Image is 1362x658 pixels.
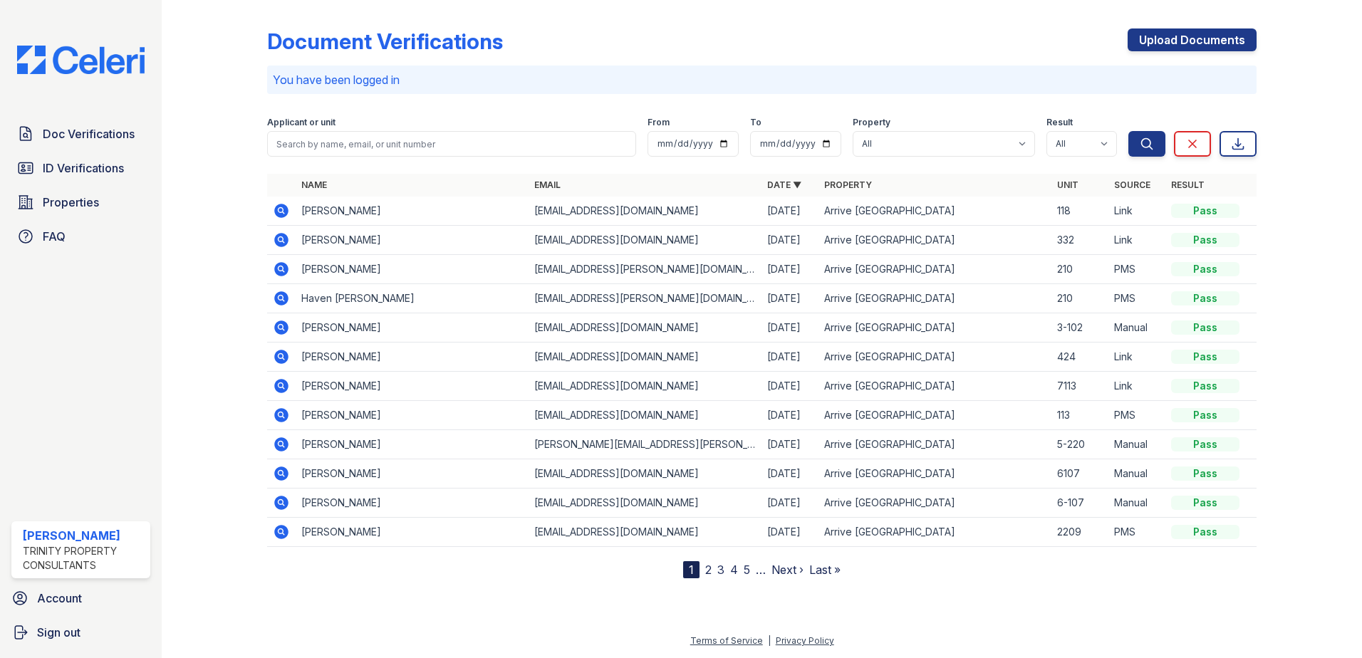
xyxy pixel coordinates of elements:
td: [DATE] [761,284,818,313]
div: Pass [1171,204,1239,218]
div: Pass [1171,525,1239,539]
td: [EMAIL_ADDRESS][DOMAIN_NAME] [529,313,761,343]
div: Trinity Property Consultants [23,544,145,573]
a: Upload Documents [1128,28,1257,51]
td: 210 [1051,284,1108,313]
a: Properties [11,188,150,216]
td: [EMAIL_ADDRESS][DOMAIN_NAME] [529,226,761,255]
td: [DATE] [761,430,818,459]
a: FAQ [11,222,150,251]
td: [EMAIL_ADDRESS][PERSON_NAME][DOMAIN_NAME] [529,284,761,313]
a: Account [6,584,156,612]
td: PMS [1108,255,1165,284]
div: Pass [1171,262,1239,276]
iframe: chat widget [1302,601,1348,644]
td: [DATE] [761,343,818,372]
td: [DATE] [761,459,818,489]
td: [PERSON_NAME] [296,197,529,226]
a: Result [1171,179,1205,190]
td: 6-107 [1051,489,1108,518]
a: Privacy Policy [776,635,834,646]
span: ID Verifications [43,160,124,177]
td: [PERSON_NAME] [296,518,529,547]
div: [PERSON_NAME] [23,527,145,544]
div: Pass [1171,408,1239,422]
td: 210 [1051,255,1108,284]
td: Arrive [GEOGRAPHIC_DATA] [818,255,1051,284]
a: 2 [705,563,712,577]
label: Property [853,117,890,128]
td: [PERSON_NAME][EMAIL_ADDRESS][PERSON_NAME][DOMAIN_NAME] [529,430,761,459]
span: Properties [43,194,99,211]
td: Link [1108,343,1165,372]
a: ID Verifications [11,154,150,182]
td: Link [1108,226,1165,255]
div: Pass [1171,291,1239,305]
a: Unit [1057,179,1078,190]
td: [EMAIL_ADDRESS][DOMAIN_NAME] [529,489,761,518]
div: Pass [1171,350,1239,364]
div: Pass [1171,320,1239,335]
td: [PERSON_NAME] [296,489,529,518]
a: 4 [730,563,738,577]
td: [EMAIL_ADDRESS][DOMAIN_NAME] [529,197,761,226]
td: [PERSON_NAME] [296,430,529,459]
input: Search by name, email, or unit number [267,131,636,157]
div: Pass [1171,379,1239,393]
span: … [756,561,766,578]
td: PMS [1108,284,1165,313]
td: 6107 [1051,459,1108,489]
td: [EMAIL_ADDRESS][PERSON_NAME][DOMAIN_NAME] [529,255,761,284]
td: [EMAIL_ADDRESS][DOMAIN_NAME] [529,343,761,372]
td: Manual [1108,313,1165,343]
td: 3-102 [1051,313,1108,343]
td: [PERSON_NAME] [296,372,529,401]
td: [EMAIL_ADDRESS][DOMAIN_NAME] [529,401,761,430]
img: CE_Logo_Blue-a8612792a0a2168367f1c8372b55b34899dd931a85d93a1a3d3e32e68fde9ad4.png [6,46,156,74]
label: Result [1046,117,1073,128]
td: Manual [1108,489,1165,518]
td: [PERSON_NAME] [296,459,529,489]
a: Last » [809,563,841,577]
a: Email [534,179,561,190]
td: 7113 [1051,372,1108,401]
td: Arrive [GEOGRAPHIC_DATA] [818,518,1051,547]
a: Doc Verifications [11,120,150,148]
td: Arrive [GEOGRAPHIC_DATA] [818,372,1051,401]
div: 1 [683,561,700,578]
td: [PERSON_NAME] [296,401,529,430]
label: Applicant or unit [267,117,336,128]
td: Arrive [GEOGRAPHIC_DATA] [818,489,1051,518]
td: [DATE] [761,255,818,284]
div: Pass [1171,437,1239,451]
td: 424 [1051,343,1108,372]
td: [EMAIL_ADDRESS][DOMAIN_NAME] [529,518,761,547]
td: [DATE] [761,518,818,547]
td: [DATE] [761,197,818,226]
td: [PERSON_NAME] [296,343,529,372]
a: 3 [717,563,724,577]
td: PMS [1108,401,1165,430]
td: 332 [1051,226,1108,255]
td: Arrive [GEOGRAPHIC_DATA] [818,430,1051,459]
td: [PERSON_NAME] [296,313,529,343]
div: Pass [1171,466,1239,481]
div: Document Verifications [267,28,503,54]
td: Haven [PERSON_NAME] [296,284,529,313]
td: [PERSON_NAME] [296,255,529,284]
a: Sign out [6,618,156,647]
a: Source [1114,179,1150,190]
a: Terms of Service [690,635,763,646]
td: [DATE] [761,489,818,518]
a: 5 [744,563,750,577]
td: Manual [1108,430,1165,459]
td: [DATE] [761,401,818,430]
td: 118 [1051,197,1108,226]
label: To [750,117,761,128]
div: Pass [1171,233,1239,247]
span: Doc Verifications [43,125,135,142]
td: Arrive [GEOGRAPHIC_DATA] [818,343,1051,372]
td: [PERSON_NAME] [296,226,529,255]
a: Property [824,179,872,190]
